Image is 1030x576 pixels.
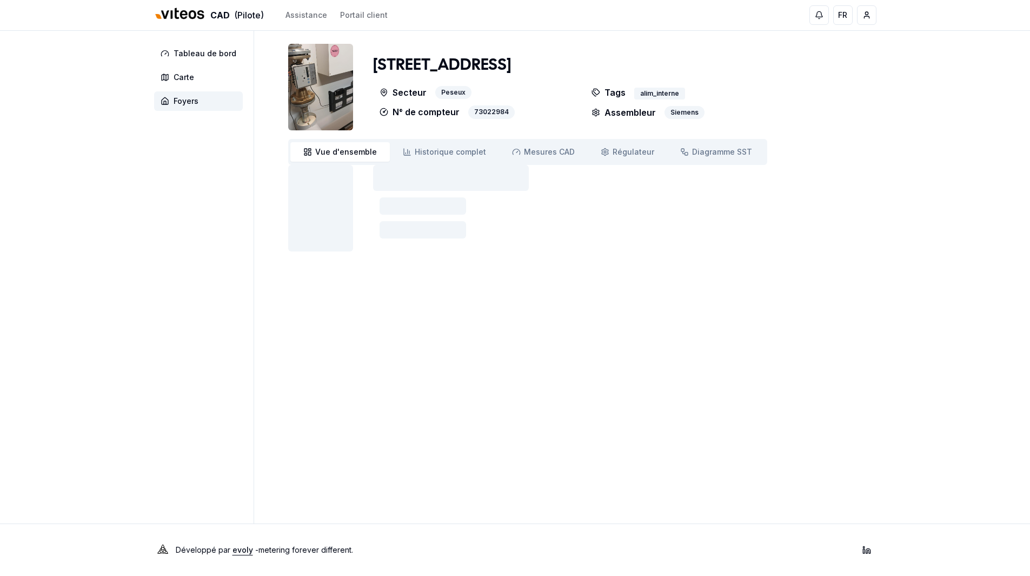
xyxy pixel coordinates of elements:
[634,88,685,100] div: alim_interne
[390,142,499,162] a: Historique complet
[154,4,264,27] a: CAD(Pilote)
[232,545,253,554] a: evoly
[340,10,388,21] a: Portail client
[174,48,236,59] span: Tableau de bord
[415,147,486,157] span: Historique complet
[154,541,171,559] img: Evoly Logo
[667,142,765,162] a: Diagramme SST
[499,142,588,162] a: Mesures CAD
[154,1,206,27] img: Viteos - CAD Logo
[833,5,853,25] button: FR
[174,72,194,83] span: Carte
[315,147,377,157] span: Vue d'ensemble
[588,142,667,162] a: Régulateur
[692,147,752,157] span: Diagramme SST
[380,105,460,119] p: N° de compteur
[373,56,511,75] h1: [STREET_ADDRESS]
[838,10,847,21] span: FR
[285,10,327,21] a: Assistance
[435,86,471,100] div: Peseux
[592,106,656,119] p: Assembleur
[154,44,247,63] a: Tableau de bord
[468,105,515,119] div: 73022984
[664,106,705,119] div: Siemens
[380,86,427,100] p: Secteur
[524,147,575,157] span: Mesures CAD
[290,142,390,162] a: Vue d'ensemble
[210,9,230,22] span: CAD
[592,86,626,100] p: Tags
[288,44,353,130] img: unit Image
[154,91,247,111] a: Foyers
[154,68,247,87] a: Carte
[234,9,264,22] span: (Pilote)
[176,542,353,558] p: Développé par - metering forever different .
[613,147,654,157] span: Régulateur
[174,96,198,107] span: Foyers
